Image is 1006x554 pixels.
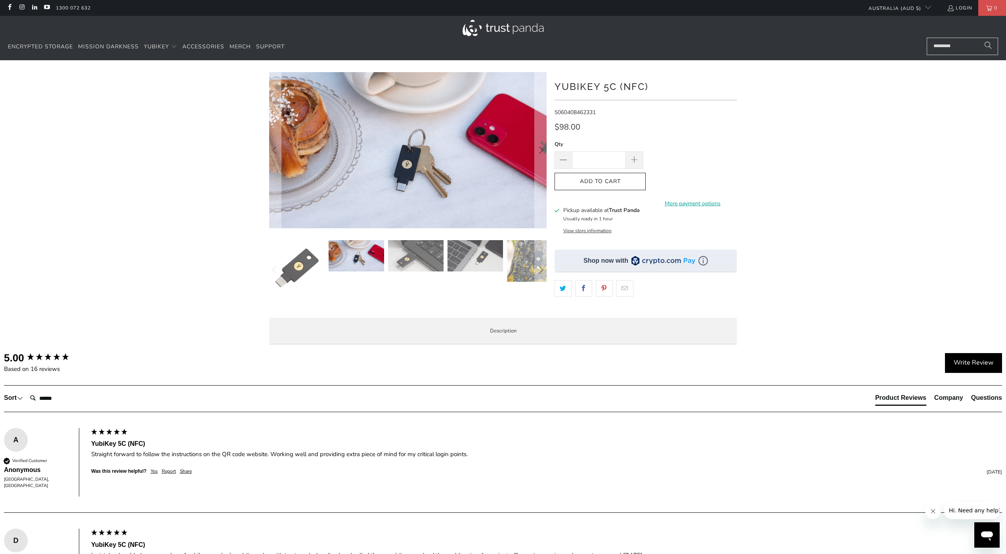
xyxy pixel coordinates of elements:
[12,458,47,464] div: Verified Customer
[534,240,547,300] button: Next
[78,43,139,50] span: Mission Darkness
[609,206,640,214] b: Trust Panda
[4,351,24,365] div: 5.00
[944,502,1000,519] iframe: 会社からのメッセージ
[8,38,73,56] a: Encrypted Storage
[90,529,128,538] div: 5 star rating
[934,394,963,402] div: Company
[269,72,547,228] a: YubiKey 5C (NFC) - Trust Panda
[182,43,224,50] span: Accessories
[563,206,640,214] h3: Pickup available at
[555,140,643,149] label: Qty
[555,173,646,191] button: Add to Cart
[256,38,285,56] a: Support
[4,365,87,373] div: Based on 16 reviews
[616,280,633,297] a: Email this to a friend
[91,541,1002,549] div: YubiKey 5C (NFC)
[91,468,147,475] div: Was this review helpful?
[648,199,737,208] a: More payment options
[583,256,628,265] div: Shop now with
[144,43,169,50] span: YubiKey
[927,38,998,55] input: Search...
[269,72,281,228] button: Previous
[91,439,1002,448] div: YubiKey 5C (NFC)
[162,468,176,475] div: Report
[563,216,613,222] small: Usually ready in 1 hour
[563,227,612,234] button: View store information
[448,240,503,271] img: YubiKey 5C (NFC) - Trust Panda
[269,240,281,300] button: Previous
[4,535,28,546] div: D
[182,38,224,56] a: Accessories
[4,466,71,474] div: Anonymous
[144,38,177,56] summary: YubiKey
[26,352,70,363] div: 5.00 star rating
[43,5,50,11] a: Trust Panda Australia on YouTube
[974,522,1000,548] iframe: メッセージングウィンドウを開くボタン
[329,240,384,271] img: YubiKey 5C (NFC) - Trust Panda
[563,178,637,185] span: Add to Cart
[555,280,572,297] a: Share this on Twitter
[925,503,941,519] iframe: メッセージを閉じる
[90,428,128,437] div: 5 star rating
[56,4,91,12] a: 1300 072 632
[5,6,57,12] span: Hi. Need any help?
[875,394,1002,409] div: Reviews Tabs
[596,280,613,297] a: Share this on Pinterest
[971,394,1002,402] div: Questions
[27,390,90,406] input: Search
[4,434,28,446] div: A
[555,109,596,116] span: 5060408462331
[4,351,87,365] div: Overall product rating out of 5: 5.00
[555,122,580,132] span: $98.00
[4,476,71,489] div: [GEOGRAPHIC_DATA], [GEOGRAPHIC_DATA]
[8,38,285,56] nav: Translation missing: en.navigation.header.main_nav
[4,394,23,402] div: Sort
[269,240,325,296] img: YubiKey 5C (NFC) - Trust Panda
[269,318,737,344] label: Description
[78,38,139,56] a: Mission Darkness
[575,280,592,297] a: Share this on Facebook
[945,353,1002,373] div: Write Review
[507,240,562,282] img: YubiKey 5C (NFC) - Trust Panda
[6,5,13,11] a: Trust Panda Australia on Facebook
[947,4,972,12] a: Login
[180,468,192,475] div: Share
[31,5,38,11] a: Trust Panda Australia on LinkedIn
[875,394,926,402] div: Product Reviews
[978,38,998,55] button: Search
[388,240,444,271] img: YubiKey 5C (NFC) - Trust Panda
[196,469,1002,476] div: [DATE]
[463,20,544,36] img: Trust Panda Australia
[230,38,251,56] a: Merch
[8,43,73,50] span: Encrypted Storage
[18,5,25,11] a: Trust Panda Australia on Instagram
[91,450,1002,458] div: Straight forward to follow the instructions on the QR code website. Working well and providing ex...
[534,72,547,228] button: Next
[555,78,737,94] h1: YubiKey 5C (NFC)
[151,468,158,475] div: Yes
[256,43,285,50] span: Support
[230,43,251,50] span: Merch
